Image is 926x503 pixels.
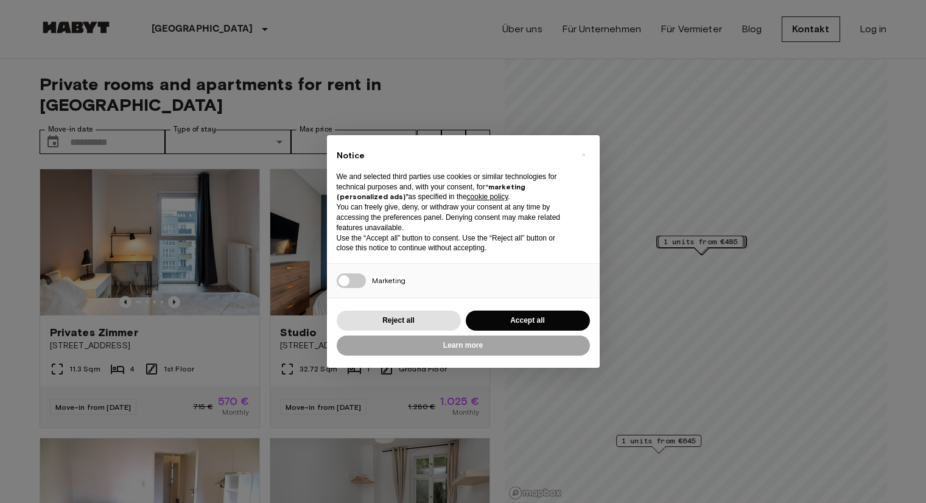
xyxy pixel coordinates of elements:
[372,276,405,285] span: Marketing
[337,336,590,356] button: Learn more
[467,192,508,201] a: cookie policy
[337,150,570,162] h2: Notice
[574,145,594,164] button: Close this notice
[337,311,461,331] button: Reject all
[337,233,570,254] p: Use the “Accept all” button to consent. Use the “Reject all” button or close this notice to conti...
[337,172,570,202] p: We and selected third parties use cookies or similar technologies for technical purposes and, wit...
[581,147,586,162] span: ×
[337,182,525,202] strong: “marketing (personalized ads)”
[466,311,590,331] button: Accept all
[337,202,570,233] p: You can freely give, deny, or withdraw your consent at any time by accessing the preferences pane...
